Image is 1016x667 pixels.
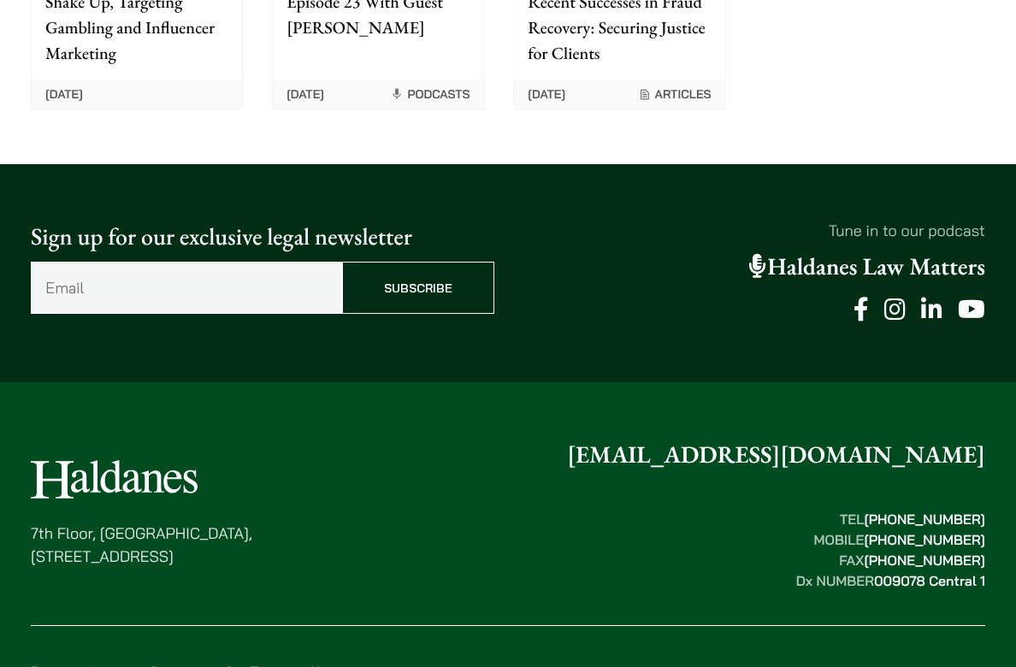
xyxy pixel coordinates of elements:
[390,86,470,102] span: Podcasts
[45,86,83,102] time: [DATE]
[864,552,985,569] mark: [PHONE_NUMBER]
[31,262,342,314] input: Email
[864,531,985,548] mark: [PHONE_NUMBER]
[874,572,985,589] mark: 009078 Central 1
[342,262,494,314] input: Subscribe
[749,251,985,282] a: Haldanes Law Matters
[638,86,712,102] span: Articles
[522,219,985,242] p: Tune in to our podcast
[567,440,985,470] a: [EMAIL_ADDRESS][DOMAIN_NAME]
[31,460,198,499] img: Logo of Haldanes
[796,511,985,589] strong: TEL MOBILE FAX Dx NUMBER
[31,522,252,568] p: 7th Floor, [GEOGRAPHIC_DATA], [STREET_ADDRESS]
[31,219,494,255] p: Sign up for our exclusive legal newsletter
[528,86,565,102] time: [DATE]
[286,86,324,102] time: [DATE]
[864,511,985,528] mark: [PHONE_NUMBER]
